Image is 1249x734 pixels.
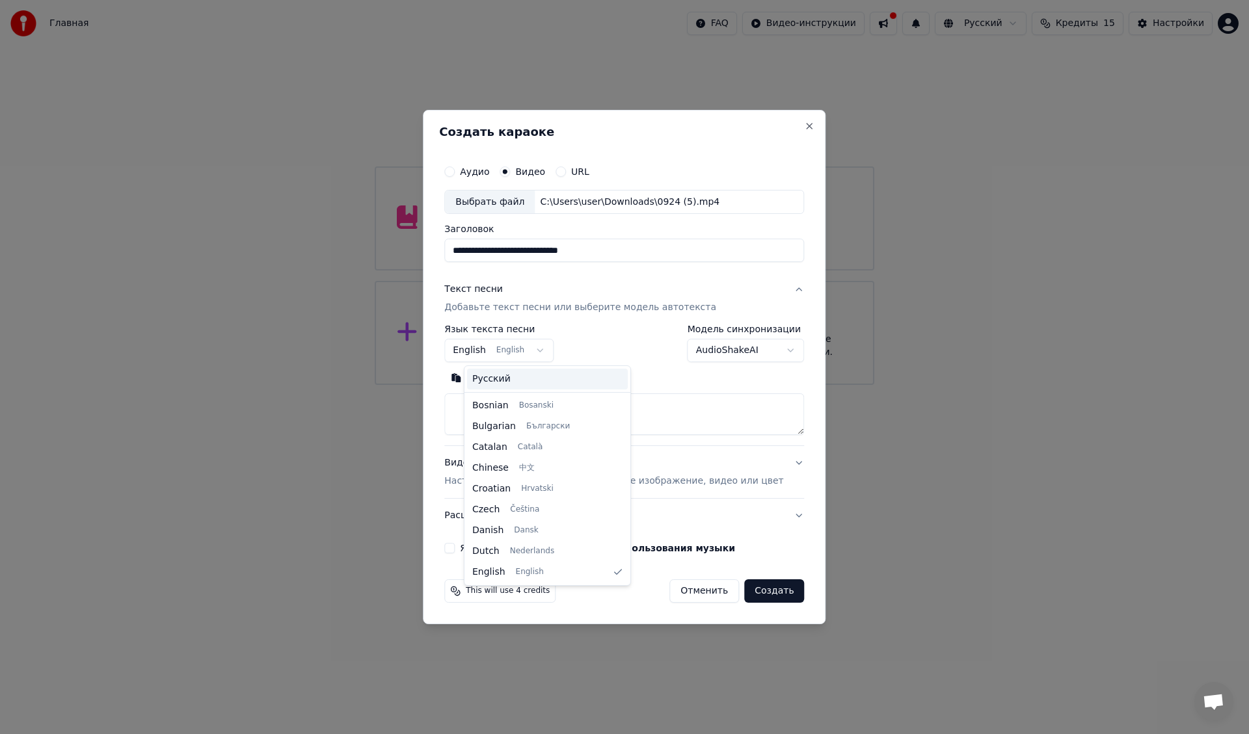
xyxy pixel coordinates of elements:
[472,545,500,558] span: Dutch
[472,566,505,579] span: English
[472,482,511,495] span: Croatian
[526,421,570,432] span: Български
[472,399,509,412] span: Bosnian
[472,373,511,386] span: Русский
[472,503,500,516] span: Czech
[521,484,554,494] span: Hrvatski
[472,462,509,475] span: Chinese
[519,463,535,473] span: 中文
[472,524,504,537] span: Danish
[516,567,544,577] span: English
[519,400,554,411] span: Bosanski
[472,420,516,433] span: Bulgarian
[514,525,538,536] span: Dansk
[472,441,507,454] span: Catalan
[518,442,543,452] span: Català
[510,505,539,515] span: Čeština
[510,546,554,557] span: Nederlands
